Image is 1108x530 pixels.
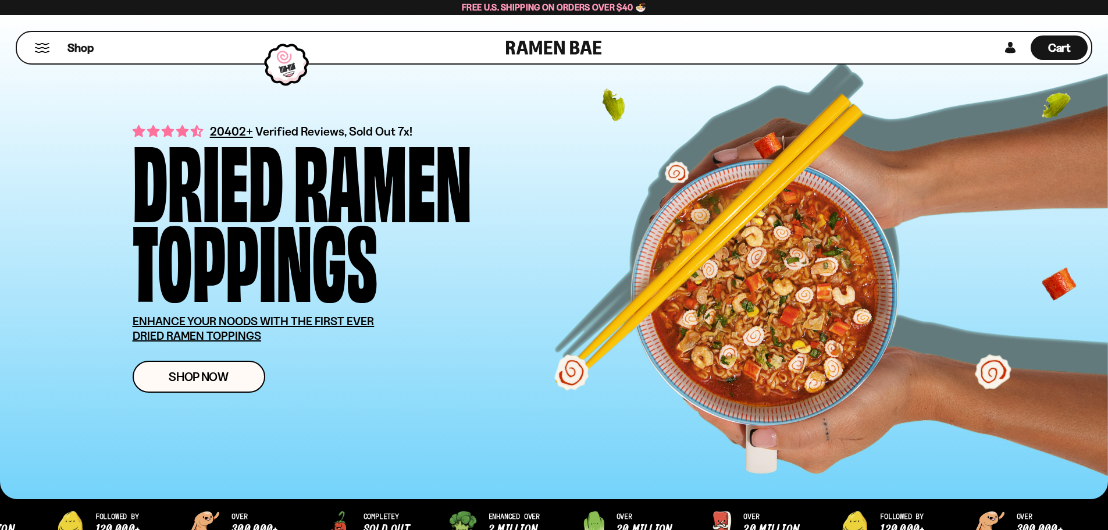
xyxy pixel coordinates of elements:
[294,137,472,217] div: Ramen
[1048,41,1071,55] span: Cart
[67,35,94,60] a: Shop
[1031,32,1088,63] div: Cart
[67,40,94,56] span: Shop
[169,371,229,383] span: Shop Now
[133,361,265,393] a: Shop Now
[133,217,377,297] div: Toppings
[133,137,283,217] div: Dried
[462,2,646,13] span: Free U.S. Shipping on Orders over $40 🍜
[133,314,375,343] u: ENHANCE YOUR NOODS WITH THE FIRST EVER DRIED RAMEN TOPPINGS
[34,43,50,53] button: Mobile Menu Trigger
